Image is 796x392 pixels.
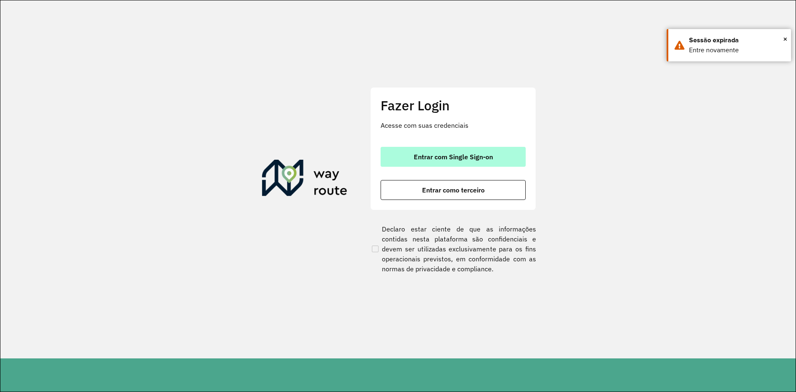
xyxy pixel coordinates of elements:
[689,45,785,55] div: Entre novamente
[689,35,785,45] div: Sessão expirada
[381,97,526,113] h2: Fazer Login
[381,180,526,200] button: button
[381,147,526,167] button: button
[783,33,787,45] button: Close
[783,33,787,45] span: ×
[422,187,485,193] span: Entrar como terceiro
[381,120,526,130] p: Acesse com suas credenciais
[262,160,347,200] img: Roteirizador AmbevTech
[414,153,493,160] span: Entrar com Single Sign-on
[370,224,536,274] label: Declaro estar ciente de que as informações contidas nesta plataforma são confidenciais e devem se...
